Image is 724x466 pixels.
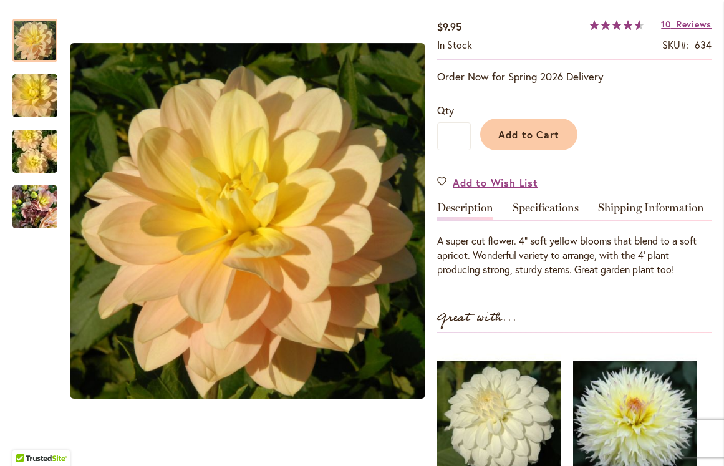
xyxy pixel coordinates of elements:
[437,202,712,277] div: Detailed Product Info
[12,6,70,62] div: DAY DREAMER
[437,69,712,84] p: Order Now for Spring 2026 Delivery
[437,38,472,51] span: In stock
[70,6,482,435] div: Product Images
[12,117,70,173] div: DAY DREAMER
[453,175,538,190] span: Add to Wish List
[437,38,472,52] div: Availability
[677,18,712,30] span: Reviews
[70,6,425,435] div: DAY DREAMER
[437,104,454,117] span: Qty
[12,62,70,117] div: DAY DREAMER
[437,20,461,33] span: $9.95
[70,43,425,399] img: DAY DREAMER
[662,38,689,51] strong: SKU
[70,6,425,435] div: DAY DREAMERDAY DREAMERDAY DREAMER
[9,422,44,457] iframe: Launch Accessibility Center
[437,175,538,190] a: Add to Wish List
[695,38,712,52] div: 634
[12,177,57,237] img: DAY DREAMER
[589,20,644,30] div: 93%
[12,173,57,228] div: DAY DREAMER
[661,18,670,30] span: 10
[437,308,517,328] strong: Great with...
[437,202,493,220] a: Description
[513,202,579,220] a: Specifications
[498,128,560,141] span: Add to Cart
[598,202,704,220] a: Shipping Information
[437,234,712,277] div: A super cut flower. 4" soft yellow blooms that blend to a soft apricot. Wonderful variety to arra...
[480,119,577,150] button: Add to Cart
[661,18,712,30] a: 10 Reviews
